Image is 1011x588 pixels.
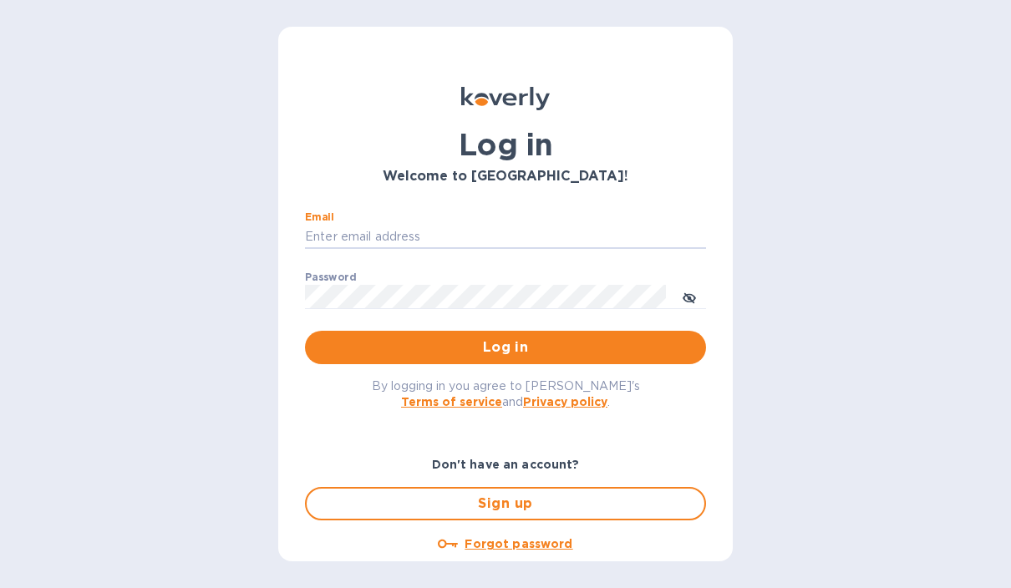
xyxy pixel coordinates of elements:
button: Sign up [305,487,706,520]
span: Log in [318,337,693,357]
label: Email [305,212,334,222]
span: By logging in you agree to [PERSON_NAME]'s and . [372,379,640,408]
b: Don't have an account? [432,458,580,471]
img: Koverly [461,87,550,110]
a: Terms of service [401,395,502,408]
h3: Welcome to [GEOGRAPHIC_DATA]! [305,169,706,185]
a: Privacy policy [523,395,607,408]
button: Log in [305,331,706,364]
label: Password [305,272,356,282]
input: Enter email address [305,225,706,250]
button: toggle password visibility [673,280,706,313]
span: Sign up [320,494,691,514]
u: Forgot password [465,537,572,550]
h1: Log in [305,127,706,162]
